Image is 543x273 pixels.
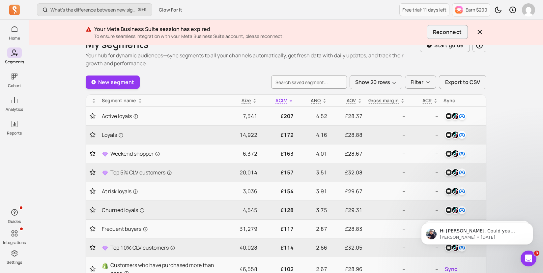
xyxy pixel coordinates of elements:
[332,168,362,176] p: £32.08
[534,251,539,256] span: 3
[368,112,405,120] p: --
[102,131,216,139] a: Loyals
[411,265,438,273] p: --
[411,225,438,233] p: --
[86,38,420,50] h1: My segments
[9,36,20,41] p: Home
[102,97,216,104] div: Segment name
[368,150,405,158] p: --
[451,150,459,158] img: tiktok
[263,187,294,195] p: £154
[405,76,436,89] button: Filter
[110,244,175,252] span: Top 10% CLV customers
[411,168,438,176] p: --
[44,206,88,232] button: Messages
[89,226,97,232] button: Toggle favorite
[443,111,467,121] button: klaviyotiktokfacebook
[110,168,172,176] span: Top 5% CLV customers
[89,169,97,176] button: Toggle favorite
[102,168,216,176] a: Top 5% CLV customers
[411,112,438,120] p: --
[332,225,362,233] p: £28.83
[89,113,97,119] button: Toggle favorite
[271,76,347,89] input: search
[451,187,459,195] img: tiktok
[411,131,438,139] p: --
[222,150,257,158] p: 6,372
[13,58,119,69] p: How can we help?
[14,177,110,191] div: How many customers are at risk of churning?
[88,206,132,232] button: Help
[368,97,399,104] p: Gross margin
[14,128,110,135] div: AI Agent and team can help
[102,187,138,195] span: At risk loyals
[445,187,453,195] img: klaviyo
[402,7,446,13] p: Free trial: 11 days left
[263,131,294,139] p: £172
[8,83,21,88] p: Cohort
[94,33,424,40] p: To ensure seamless integration with your Meta Business Suite account, please reconnect.
[451,112,459,120] img: tiktok
[443,130,467,140] button: klaviyotiktokfacebook
[10,147,122,160] button: Search for help
[102,112,138,120] span: Active loyals
[104,222,115,227] span: Help
[411,150,438,158] p: --
[445,112,453,120] img: klaviyo
[102,150,216,158] a: Weekend shopper
[102,244,216,252] a: Top 10% CLV customers
[299,244,327,252] p: 2.66
[222,168,257,176] p: 20,014
[521,251,536,266] iframe: Intercom live chat
[411,244,438,252] p: --
[159,7,182,13] span: Glow For It
[96,11,109,24] img: Profile image for morris
[13,47,119,58] p: Hi daisy 👋
[263,150,294,158] p: £163
[458,131,466,139] img: facebook
[69,100,87,106] div: • [DATE]
[222,225,257,233] p: 31,279
[332,150,362,158] p: £28.67
[299,265,327,273] p: 2.67
[102,206,145,214] span: Churned loyals
[445,168,453,176] img: klaviyo
[451,168,459,176] img: tiktok
[452,3,490,16] button: Earn $200
[451,131,459,139] img: tiktok
[86,76,140,89] a: New segment
[445,78,480,86] span: Export to CSV
[299,168,327,176] p: 3.51
[422,97,432,104] p: ACR
[458,150,466,158] img: facebook
[420,38,470,52] button: Start guide
[458,206,466,214] img: facebook
[144,7,147,13] kbd: K
[458,187,466,195] img: facebook
[14,165,110,172] div: How do I retain first-time buyers?
[86,51,420,67] p: Your hub for dynamic audiences—sync segments to all your channels automatically, get fresh data w...
[347,97,356,104] p: AOV
[113,11,125,22] div: Close
[7,87,125,112] div: Profile image for morrisHi [PERSON_NAME]. Could you please try reconnecting your Facebook account...
[3,240,26,245] p: Integrations
[368,225,405,233] p: --
[299,150,327,158] p: 4.01
[368,244,405,252] p: --
[299,187,327,195] p: 3.91
[332,265,362,273] p: £28.96
[263,265,294,273] p: £102
[222,265,257,273] p: 46,558
[138,6,147,13] span: +
[439,75,486,89] button: Export to CSV
[89,266,97,272] button: Toggle favorite
[466,7,487,13] p: Earn $200
[94,25,424,33] p: Your Meta Business Suite session has expired
[332,131,362,139] p: £28.88
[332,187,362,195] p: £29.67
[411,78,423,86] p: Filter
[29,100,68,106] div: [PERSON_NAME]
